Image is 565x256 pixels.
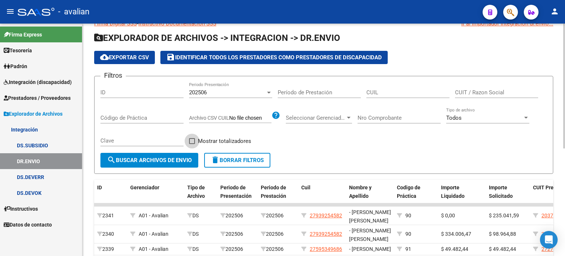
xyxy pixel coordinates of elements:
[107,155,116,164] mat-icon: search
[220,230,255,238] div: 202506
[441,246,468,252] span: $ 49.482,44
[405,231,411,237] span: 90
[166,54,382,61] span: Identificar todos los Prestadores como Prestadores de Discapacidad
[139,246,168,252] span: A01 - Avalian
[349,209,391,224] span: - [PERSON_NAME] [PERSON_NAME]
[489,213,519,218] span: $ 235.041,59
[187,185,205,199] span: Tipo de Archivo
[97,230,124,238] div: 2340
[100,54,149,61] span: Exportar CSV
[100,53,109,62] mat-icon: cloud_download
[405,213,411,218] span: 90
[187,230,214,238] div: DS
[461,20,553,28] div: Ir al importador Integración dr.envio...
[100,70,126,81] h3: Filtros
[187,245,214,253] div: DS
[4,78,72,86] span: Integración (discapacidad)
[446,115,462,121] span: Todos
[550,7,559,16] mat-icon: person
[310,213,342,218] span: 27939254582
[220,245,255,253] div: 202506
[349,246,391,252] span: - [PERSON_NAME]
[489,246,516,252] span: $ 49.482,44
[540,231,558,249] div: Open Intercom Messenger
[349,228,391,242] span: - [PERSON_NAME] [PERSON_NAME]
[189,89,207,96] span: 202506
[166,53,175,62] mat-icon: save
[211,157,264,164] span: Borrar Filtros
[405,246,411,252] span: 91
[198,137,251,145] span: Mostrar totalizadores
[97,245,124,253] div: 2339
[298,180,346,204] datatable-header-cell: Cuil
[261,245,295,253] div: 202506
[97,211,124,220] div: 2341
[4,62,27,70] span: Padrón
[489,185,513,199] span: Importe Solicitado
[139,231,168,237] span: A01 - Avalian
[229,115,271,122] input: Archivo CSV CUIL
[4,205,38,213] span: Instructivos
[486,180,530,204] datatable-header-cell: Importe Solicitado
[6,7,15,16] mat-icon: menu
[4,31,42,39] span: Firma Express
[258,180,298,204] datatable-header-cell: Periodo de Prestación
[4,110,63,118] span: Explorador de Archivos
[187,211,214,220] div: DS
[220,211,255,220] div: 202506
[261,211,295,220] div: 202506
[189,115,229,121] span: Archivo CSV CUIL
[310,246,342,252] span: 27595349686
[441,231,471,237] span: $ 334.006,47
[97,185,102,190] span: ID
[261,230,295,238] div: 202506
[261,185,286,199] span: Periodo de Prestación
[349,185,372,199] span: Nombre y Apellido
[58,4,89,20] span: - avalian
[211,155,220,164] mat-icon: delete
[160,51,388,64] button: Identificar todos los Prestadores como Prestadores de Discapacidad
[4,221,52,229] span: Datos de contacto
[217,180,258,204] datatable-header-cell: Periodo de Presentación
[346,180,394,204] datatable-header-cell: Nombre y Apellido
[94,33,340,43] span: EXPLORADOR DE ARCHIVOS -> INTEGRACION -> DR.ENVIO
[94,51,155,64] button: Exportar CSV
[4,94,71,102] span: Prestadores / Proveedores
[220,185,252,199] span: Periodo de Presentación
[100,153,198,168] button: Buscar Archivos de Envio
[139,213,168,218] span: A01 - Avalian
[441,213,455,218] span: $ 0,00
[94,20,553,28] p: -
[184,180,217,204] datatable-header-cell: Tipo de Archivo
[489,231,516,237] span: $ 98.964,88
[271,111,280,120] mat-icon: help
[301,185,310,190] span: Cuil
[438,180,486,204] datatable-header-cell: Importe Liquidado
[94,20,137,27] a: Firma Digital SSS
[127,180,184,204] datatable-header-cell: Gerenciador
[94,180,127,204] datatable-header-cell: ID
[4,46,32,55] span: Tesorería
[138,20,216,27] a: Instructivo Documentación SSS
[204,153,270,168] button: Borrar Filtros
[441,185,465,199] span: Importe Liquidado
[107,157,192,164] span: Buscar Archivos de Envio
[286,115,345,121] span: Seleccionar Gerenciador
[394,180,438,204] datatable-header-cell: Codigo de Práctica
[130,185,159,190] span: Gerenciador
[397,185,420,199] span: Codigo de Práctica
[310,231,342,237] span: 27939254582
